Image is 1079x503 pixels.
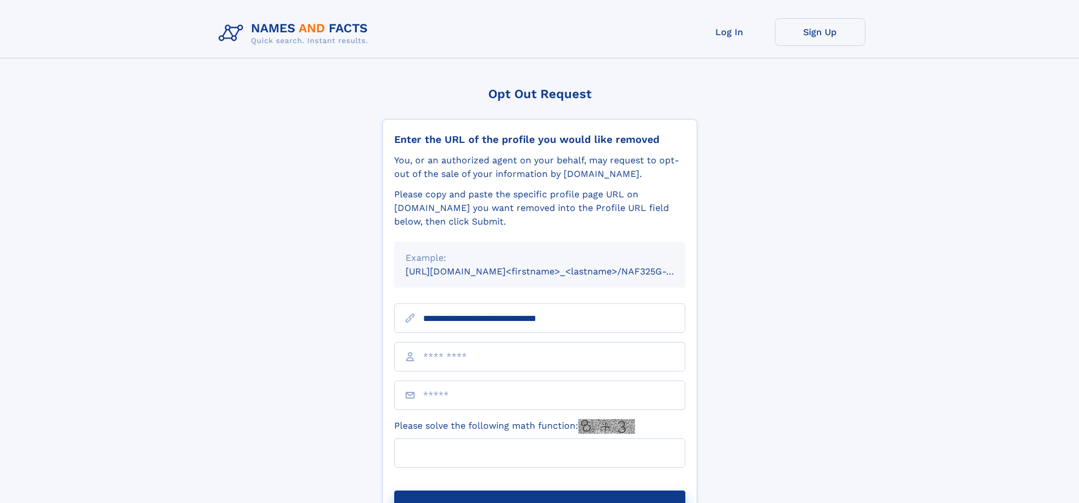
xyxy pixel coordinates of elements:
label: Please solve the following math function: [394,419,635,434]
small: [URL][DOMAIN_NAME]<firstname>_<lastname>/NAF325G-xxxxxxxx [406,266,707,277]
a: Log In [684,18,775,46]
img: Logo Names and Facts [214,18,377,49]
div: Example: [406,251,674,265]
div: Opt Out Request [382,87,697,101]
div: You, or an authorized agent on your behalf, may request to opt-out of the sale of your informatio... [394,154,685,181]
div: Please copy and paste the specific profile page URL on [DOMAIN_NAME] you want removed into the Pr... [394,188,685,229]
a: Sign Up [775,18,865,46]
div: Enter the URL of the profile you would like removed [394,133,685,146]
